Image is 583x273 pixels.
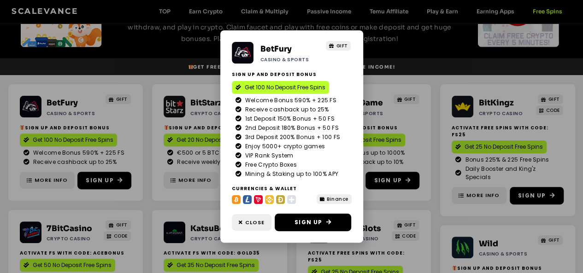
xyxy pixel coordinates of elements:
[232,185,304,192] h2: Currencies & Wallet
[275,214,351,231] a: Sign Up
[232,81,329,94] a: Get 100 No Deposit Free Spins
[243,96,336,105] span: Welcome Bonus 590% + 225 FS
[260,44,292,54] a: BetFury
[243,124,339,132] span: 2nd Deposit 180% Bonus + 50 FS
[245,83,325,92] span: Get 100 No Deposit Free Spins
[245,219,265,227] span: Close
[243,115,335,123] span: 1st Deposit 150% Bonus + 50 FS
[327,196,348,203] span: Binance
[243,133,340,141] span: 3rd Deposit 200% Bonus + 100 FS
[294,218,322,227] span: Sign Up
[243,151,294,160] span: VIP Rank System
[336,42,347,49] span: GIFT
[260,56,319,63] h2: Casino & Sports
[243,170,338,178] span: Mining & Staking up to 100% APY
[232,71,352,78] h2: SIGN UP AND DEPOSIT BONUS
[243,105,329,114] span: Receive cashback up to 25%
[243,142,325,151] span: Enjoy 5000+ crypto games
[243,161,297,169] span: Free Crypto Boxes
[317,194,352,204] a: Binance
[232,214,271,231] a: Close
[326,41,351,51] a: GIFT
